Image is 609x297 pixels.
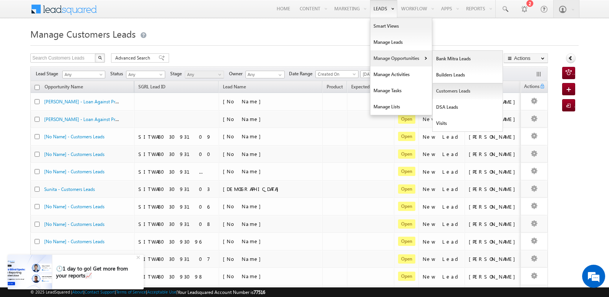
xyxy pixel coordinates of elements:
span: Advanced Search [115,55,153,61]
div: [PERSON_NAME] [469,133,519,140]
span: [DATE] [361,71,397,78]
a: Customers Leads [433,83,503,99]
a: Manage Opportunities [370,50,432,66]
div: SITWAB03093096 [138,238,215,245]
span: [No Name] [223,256,265,262]
div: New Lead [423,116,461,123]
a: Manage Lists [370,99,432,115]
span: Open [398,184,415,194]
a: Sunita - Customers Leads [44,186,95,192]
a: Any [126,71,165,78]
span: Open [398,219,415,229]
span: [No Name] [223,116,265,122]
span: Manage Customers Leads [30,28,136,40]
span: Status [110,70,126,77]
div: New Lead [423,203,461,210]
div: [PERSON_NAME] [469,256,519,262]
div: New Lead [423,151,461,158]
span: Any [63,71,103,78]
a: About [72,289,83,294]
div: [PERSON_NAME] [469,238,519,245]
a: SGRL Lead ID [134,83,169,93]
span: Owner [229,70,246,77]
img: d_60004797649_company_0_60004797649 [13,40,32,50]
a: [No Name] - Customers Leads [44,239,105,244]
a: [PERSON_NAME] - Loan Against Property - Loan Against Property [44,116,178,122]
span: Opportunity Name [45,84,83,90]
a: Show All Items [274,71,284,79]
div: [PERSON_NAME] [469,151,519,158]
a: Manage Leads [370,34,432,50]
a: DSA Leads [433,99,503,115]
span: Lead Name [219,83,250,93]
span: Open [398,167,415,176]
span: Date Range [289,70,315,77]
div: SITWAB03093098 [138,273,215,280]
div: SITWAB03093106 [138,203,215,210]
span: Open [398,114,415,124]
div: New Lead [423,186,461,192]
span: [No Name] [223,98,265,105]
div: SITWAB03093110 [138,168,215,175]
div: New Lead [423,238,461,245]
input: Type to Search [246,71,285,78]
img: pictures [8,255,52,289]
span: Stage [170,70,185,77]
span: Lead Stage [36,70,61,77]
a: Builders Leads [433,67,503,83]
div: SITWAB03093108 [138,221,215,227]
span: Any [185,71,222,78]
span: [No Name] [223,273,265,279]
span: [No Name] [223,133,265,139]
div: [PERSON_NAME] [469,168,519,175]
a: [No Name] - Customers Leads [44,134,105,139]
a: Contact Support [85,289,115,294]
a: Acceptable Use [147,289,176,294]
span: [No Name] [223,203,265,209]
div: [PERSON_NAME] [469,273,519,280]
span: © 2025 LeadSquared | | | | | [30,289,265,296]
a: Expected Deal Size [347,83,393,93]
span: Expected Deal Size [351,84,390,90]
a: Bank Mitra Leads [433,51,503,67]
a: Any [185,71,224,78]
span: Open [398,237,415,246]
div: Chat with us now [40,40,129,50]
span: [No Name] [223,221,265,227]
span: Open [398,149,415,159]
div: New Lead [423,256,461,262]
span: [DEMOGRAPHIC_DATA] [223,186,282,192]
span: 77516 [254,289,265,295]
div: 🕛1 day to go! Get more from your reports📈 [56,265,135,279]
a: [No Name] - Customers Leads [44,169,105,174]
span: Actions [521,82,539,92]
span: Any [126,71,163,78]
div: [PERSON_NAME] [469,186,519,192]
div: SITWAB03093100 [138,151,215,158]
div: New Lead [423,221,461,227]
span: Open [398,132,415,141]
div: + [134,252,144,261]
div: SITWAB03093107 [138,256,215,262]
div: [PERSON_NAME] [469,203,519,210]
span: Open [398,254,415,264]
div: New Lead [423,273,461,280]
div: [PERSON_NAME] [469,221,519,227]
a: [No Name] - Customers Leads [44,221,105,227]
span: [No Name] [223,151,265,157]
em: Start Chat [105,237,139,247]
button: Actions [504,53,548,63]
a: [No Name] - Customers Leads [44,204,105,209]
span: Your Leadsquared Account Number is [178,289,265,295]
div: SITWAB03093103 [138,186,215,192]
a: Any [62,71,105,78]
div: New Lead [423,168,461,175]
div: New Lead [423,133,461,140]
a: Smart Views [370,18,432,34]
img: Search [98,56,102,60]
div: Minimize live chat window [126,4,144,22]
a: Terms of Service [116,289,146,294]
a: Visits [433,115,503,131]
span: Product [327,84,343,90]
a: Created On [315,70,358,78]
